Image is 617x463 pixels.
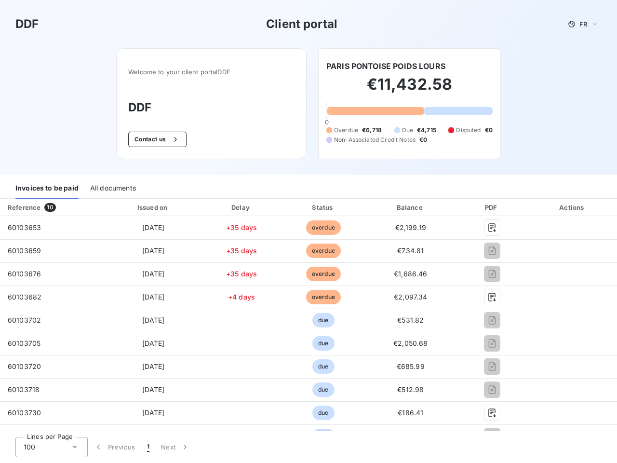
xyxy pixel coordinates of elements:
[397,385,424,394] span: €512.98
[312,406,334,420] span: due
[312,313,334,327] span: due
[334,126,358,135] span: Overdue
[226,270,257,278] span: +35 days
[15,178,79,199] div: Invoices to be paid
[394,270,427,278] span: €1,686.46
[485,126,493,135] span: €0
[367,203,455,212] div: Balance
[128,68,295,76] span: Welcome to your client portal DDF
[142,223,165,231] span: [DATE]
[8,246,41,255] span: 60103659
[579,20,587,28] span: FR
[312,359,334,374] span: due
[530,203,615,212] div: Actions
[128,99,295,116] h3: DDF
[142,293,165,301] span: [DATE]
[147,442,149,452] span: 1
[397,246,424,255] span: €734.81
[458,203,526,212] div: PDF
[107,203,200,212] div: Issued on
[8,362,41,370] span: 60103720
[397,316,424,324] span: €531.82
[8,339,40,347] span: 60103705
[8,293,41,301] span: 60103682
[8,316,41,324] span: 60103702
[8,223,41,231] span: 60103653
[393,339,428,347] span: €2,050.68
[394,293,427,301] span: €2,097.34
[362,126,382,135] span: €6,718
[90,178,136,199] div: All documents
[141,437,155,457] button: 1
[306,244,341,258] span: overdue
[88,437,141,457] button: Previous
[226,246,257,255] span: +35 days
[326,75,493,104] h2: €11,432.58
[402,126,413,135] span: Due
[24,442,35,452] span: 100
[8,204,40,211] div: Reference
[312,429,334,443] span: due
[142,409,165,417] span: [DATE]
[326,60,445,72] h6: PARIS PONTOISE POIDS LOURS
[283,203,363,212] div: Status
[8,409,41,417] span: 60103730
[15,15,39,33] h3: DDF
[142,246,165,255] span: [DATE]
[312,382,334,397] span: due
[142,385,165,394] span: [DATE]
[142,316,165,324] span: [DATE]
[306,220,341,235] span: overdue
[312,336,334,351] span: due
[44,203,55,212] span: 10
[203,203,280,212] div: Delay
[226,223,257,231] span: +35 days
[395,223,426,231] span: €2,199.19
[8,270,41,278] span: 60103676
[155,437,196,457] button: Next
[419,136,427,144] span: €0
[128,132,187,147] button: Contact us
[417,126,436,135] span: €4,715
[142,339,165,347] span: [DATE]
[325,118,329,126] span: 0
[306,267,341,281] span: overdue
[456,126,481,135] span: Disputed
[142,270,165,278] span: [DATE]
[306,290,341,304] span: overdue
[228,293,255,301] span: +4 days
[397,362,425,370] span: €685.99
[334,136,416,144] span: Non-Associated Credit Notes
[266,15,337,33] h3: Client portal
[398,409,423,417] span: €186.41
[8,385,40,394] span: 60103718
[142,362,165,370] span: [DATE]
